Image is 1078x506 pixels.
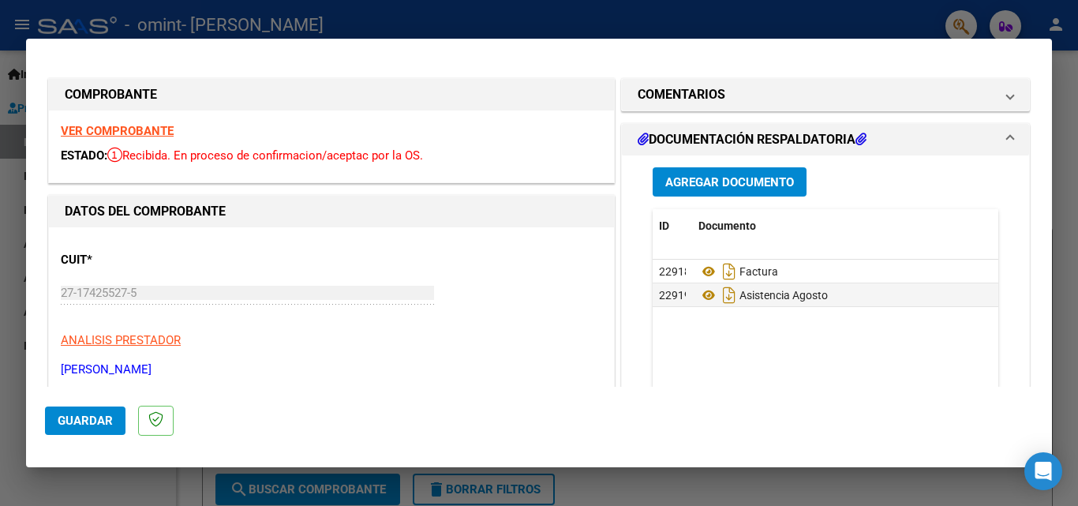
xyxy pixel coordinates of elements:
[653,209,692,243] datatable-header-cell: ID
[61,148,107,163] span: ESTADO:
[638,85,725,104] h1: COMENTARIOS
[698,265,778,278] span: Factura
[698,289,828,302] span: Asistencia Agosto
[65,87,157,102] strong: COMPROBANTE
[659,265,691,278] span: 22918
[1024,452,1062,490] div: Open Intercom Messenger
[622,79,1029,111] mat-expansion-panel-header: COMENTARIOS
[638,130,867,149] h1: DOCUMENTACIÓN RESPALDATORIA
[58,414,113,428] span: Guardar
[107,148,423,163] span: Recibida. En proceso de confirmacion/aceptac por la OS.
[659,219,669,232] span: ID
[659,289,691,302] span: 22919
[61,251,223,269] p: CUIT
[65,204,226,219] strong: DATOS DEL COMPROBANTE
[719,259,739,284] i: Descargar documento
[622,124,1029,156] mat-expansion-panel-header: DOCUMENTACIÓN RESPALDATORIA
[653,167,807,197] button: Agregar Documento
[61,333,181,347] span: ANALISIS PRESTADOR
[698,219,756,232] span: Documento
[622,156,1029,483] div: DOCUMENTACIÓN RESPALDATORIA
[719,283,739,308] i: Descargar documento
[45,407,125,435] button: Guardar
[665,175,794,189] span: Agregar Documento
[61,361,602,379] p: [PERSON_NAME]
[61,124,174,138] a: VER COMPROBANTE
